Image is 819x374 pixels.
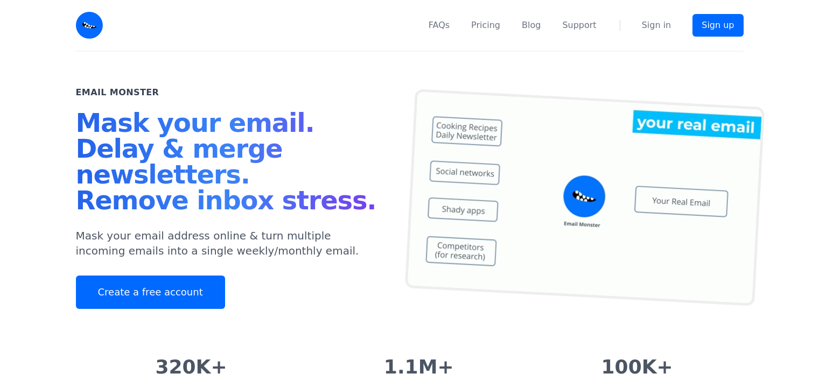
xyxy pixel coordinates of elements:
a: Support [562,19,596,32]
a: Sign up [692,14,743,37]
img: temp mail, free temporary mail, Temporary Email [404,89,764,306]
a: Create a free account [76,276,225,309]
p: Mask your email address online & turn multiple incoming emails into a single weekly/monthly email. [76,228,384,258]
a: Pricing [471,19,500,32]
h1: Mask your email. Delay & merge newsletters. Remove inbox stress. [76,110,384,217]
a: Blog [522,19,541,32]
img: Email Monster [76,12,103,39]
h2: Email Monster [76,86,159,99]
a: FAQs [429,19,450,32]
a: Sign in [642,19,671,32]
